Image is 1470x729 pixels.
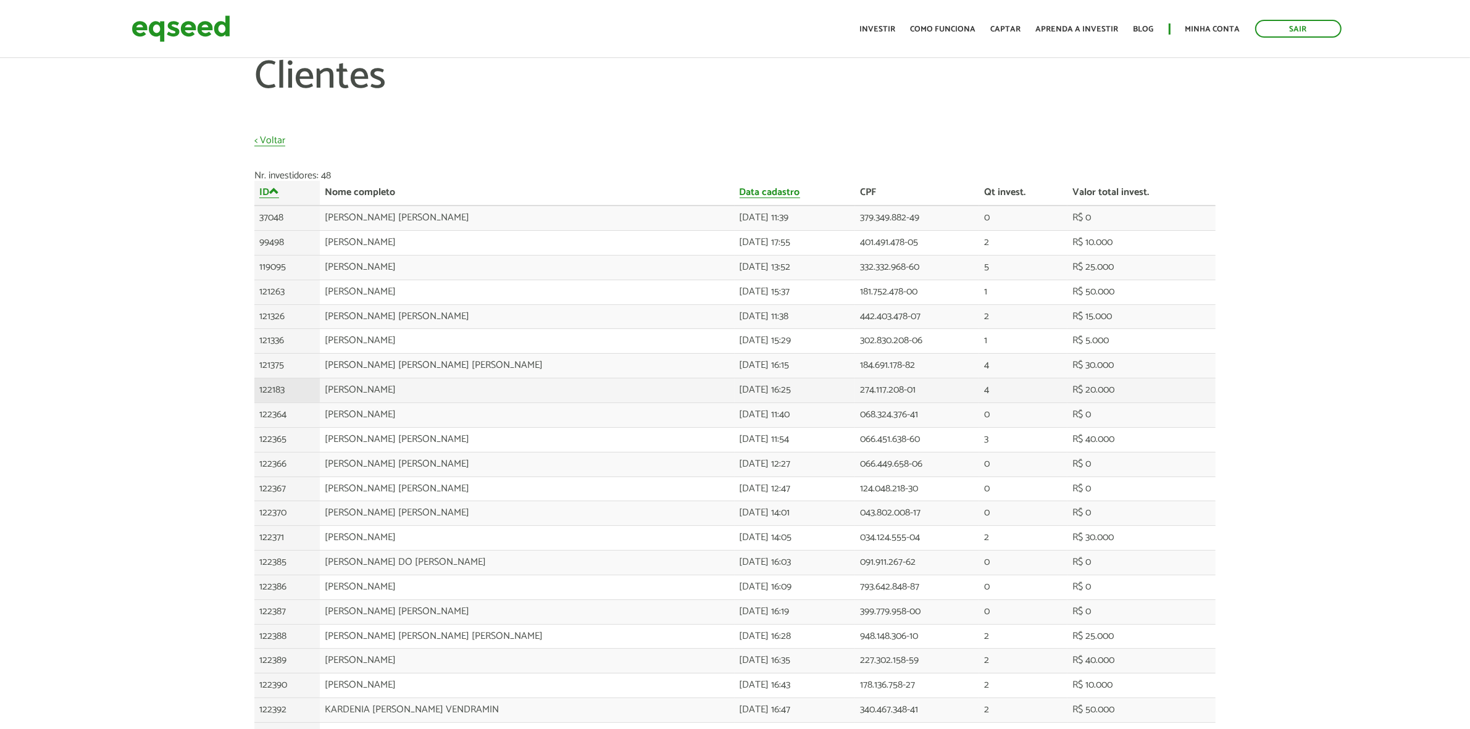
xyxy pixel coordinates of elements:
td: 379.349.882-49 [855,206,979,230]
td: 043.802.008-17 [855,501,979,526]
img: EqSeed [132,12,230,45]
td: 2 [979,304,1067,329]
td: 034.124.555-04 [855,526,979,551]
td: 0 [979,402,1067,427]
td: 340.467.348-41 [855,698,979,723]
td: 181.752.478-00 [855,280,979,304]
td: 3 [979,427,1067,452]
td: R$ 30.000 [1067,354,1216,378]
th: Nome completo [320,181,734,206]
a: Como funciona [911,25,976,33]
td: R$ 15.000 [1067,304,1216,329]
td: [DATE] 16:15 [735,354,856,378]
td: [PERSON_NAME] [PERSON_NAME] [320,452,734,477]
td: 2 [979,673,1067,698]
td: [PERSON_NAME] [PERSON_NAME] [320,427,734,452]
td: 122388 [254,624,320,649]
td: [PERSON_NAME] [PERSON_NAME] [PERSON_NAME] [320,624,734,649]
td: [PERSON_NAME] [320,329,734,354]
td: 119095 [254,255,320,280]
td: 401.491.478-05 [855,231,979,256]
td: [PERSON_NAME] [PERSON_NAME] [320,477,734,501]
td: [PERSON_NAME] [320,575,734,599]
td: [DATE] 14:01 [735,501,856,526]
td: R$ 50.000 [1067,280,1216,304]
a: Investir [860,25,896,33]
td: 37048 [254,206,320,230]
td: 4 [979,354,1067,378]
td: R$ 0 [1067,575,1216,599]
td: 2 [979,649,1067,673]
td: 122385 [254,551,320,575]
td: R$ 0 [1067,206,1216,230]
td: 0 [979,477,1067,501]
td: 332.332.968-60 [855,255,979,280]
a: Data cadastro [740,188,800,198]
td: 121375 [254,354,320,378]
td: 124.048.218-30 [855,477,979,501]
a: Minha conta [1185,25,1240,33]
td: [PERSON_NAME] [320,255,734,280]
a: Aprenda a investir [1036,25,1119,33]
td: [PERSON_NAME] [320,526,734,551]
td: R$ 30.000 [1067,526,1216,551]
td: 4 [979,378,1067,403]
td: R$ 40.000 [1067,427,1216,452]
td: [PERSON_NAME] [320,402,734,427]
td: R$ 50.000 [1067,698,1216,723]
td: [DATE] 11:54 [735,427,856,452]
td: [DATE] 16:25 [735,378,856,403]
td: 122370 [254,501,320,526]
td: R$ 0 [1067,599,1216,624]
td: [DATE] 14:05 [735,526,856,551]
td: 0 [979,551,1067,575]
td: R$ 10.000 [1067,231,1216,256]
td: 122366 [254,452,320,477]
td: 1 [979,280,1067,304]
th: Qt invest. [979,181,1067,206]
td: 122389 [254,649,320,673]
td: [PERSON_NAME] [320,231,734,256]
td: 302.830.208-06 [855,329,979,354]
td: [DATE] 16:28 [735,624,856,649]
a: Captar [991,25,1021,33]
td: [DATE] 11:39 [735,206,856,230]
td: 184.691.178-82 [855,354,979,378]
a: Blog [1134,25,1154,33]
td: [PERSON_NAME] [320,280,734,304]
h1: Clientes [254,56,1216,136]
td: [DATE] 17:55 [735,231,856,256]
td: 2 [979,624,1067,649]
td: 0 [979,501,1067,526]
td: R$ 10.000 [1067,673,1216,698]
td: 122386 [254,575,320,599]
td: [DATE] 15:37 [735,280,856,304]
td: [PERSON_NAME] [320,649,734,673]
td: 227.302.158-59 [855,649,979,673]
td: 068.324.376-41 [855,402,979,427]
td: [PERSON_NAME] [320,378,734,403]
a: Sair [1255,20,1342,38]
td: [DATE] 16:19 [735,599,856,624]
td: [DATE] 16:43 [735,673,856,698]
td: [DATE] 15:29 [735,329,856,354]
td: [PERSON_NAME] [320,673,734,698]
td: 948.148.306-10 [855,624,979,649]
td: 2 [979,231,1067,256]
td: [DATE] 16:09 [735,575,856,599]
td: R$ 0 [1067,402,1216,427]
td: [PERSON_NAME] [PERSON_NAME] [PERSON_NAME] [320,354,734,378]
td: 99498 [254,231,320,256]
td: 122387 [254,599,320,624]
td: 122183 [254,378,320,403]
td: 793.642.848-87 [855,575,979,599]
td: R$ 0 [1067,501,1216,526]
a: ID [259,186,279,198]
td: R$ 20.000 [1067,378,1216,403]
td: 122371 [254,526,320,551]
td: 0 [979,599,1067,624]
td: R$ 0 [1067,452,1216,477]
td: [DATE] 16:47 [735,698,856,723]
td: 122367 [254,477,320,501]
td: 442.403.478-07 [855,304,979,329]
